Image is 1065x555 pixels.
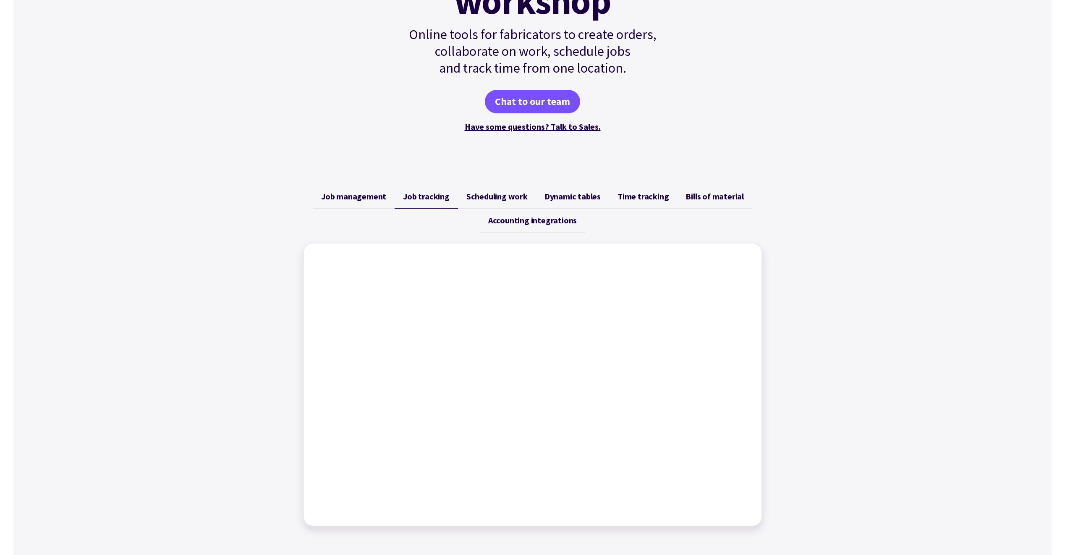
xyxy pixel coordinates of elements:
[391,26,675,76] p: Online tools for fabricators to create orders, collaborate on work, schedule jobs and track time ...
[465,121,601,132] a: Have some questions? Talk to Sales.
[312,252,753,517] iframe: Factory - Tracking jobs using Workflow
[618,191,669,202] span: Time tracking
[925,464,1065,555] iframe: Chat Widget
[403,191,450,202] span: Job tracking
[466,191,528,202] span: Scheduling work
[321,191,386,202] span: Job management
[488,215,577,225] span: Accounting integrations
[544,191,601,202] span: Dynamic tables
[686,191,744,202] span: Bills of material
[485,90,580,113] a: Chat to our team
